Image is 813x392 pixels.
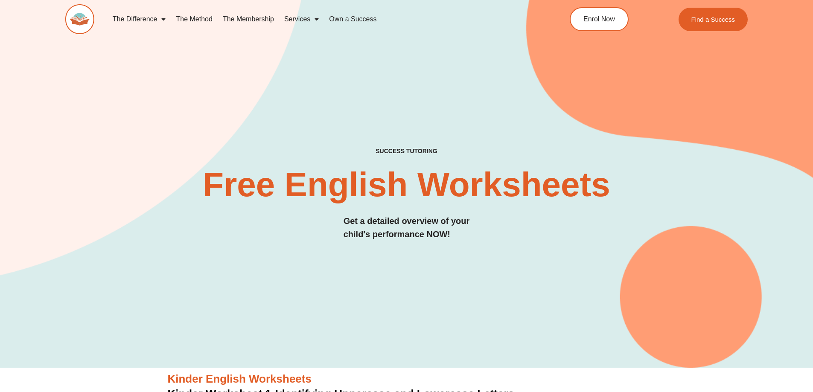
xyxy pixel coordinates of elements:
h2: Free English Worksheets​ [181,168,632,202]
a: The Difference [108,9,171,29]
a: The Method [171,9,217,29]
span: Enrol Now [583,16,615,23]
h3: Get a detailed overview of your child's performance NOW! [344,215,470,241]
a: Find a Success [679,8,748,31]
a: Services [279,9,324,29]
span: Find a Success [691,16,735,23]
h3: Kinder English Worksheets [168,372,646,386]
nav: Menu [108,9,531,29]
a: Enrol Now [570,7,629,31]
h4: SUCCESS TUTORING​ [306,148,508,155]
a: The Membership [218,9,279,29]
a: Own a Success [324,9,382,29]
